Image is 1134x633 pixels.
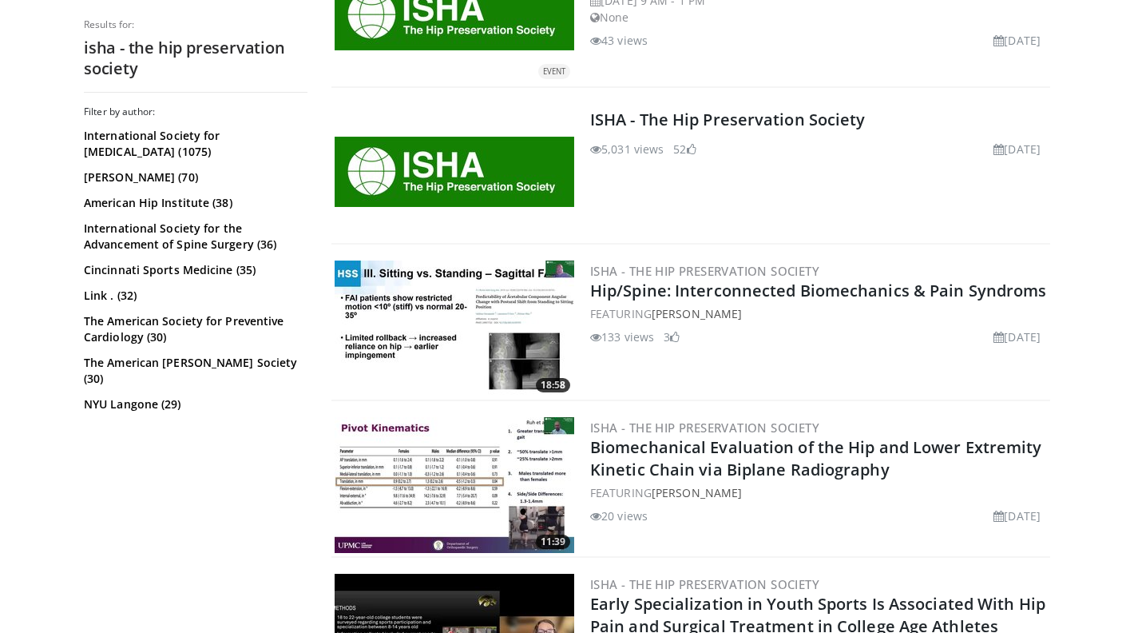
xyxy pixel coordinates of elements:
li: [DATE] [993,32,1041,49]
a: The American Society for Preventive Cardiology (30) [84,313,303,345]
div: FEATURING [590,484,1047,501]
li: 5,031 views [590,141,664,157]
a: Hip/Spine: Interconnected Biomechanics & Pain Syndroms [590,280,1046,301]
li: [DATE] [993,141,1041,157]
a: NYU Langone (29) [84,396,303,412]
a: International Society for [MEDICAL_DATA] (1075) [84,128,303,160]
li: [DATE] [993,508,1041,524]
a: American Hip Institute (38) [84,195,303,211]
img: ISHA - The Hip Preservation Society [335,137,574,207]
a: ISHA - The Hip Preservation Society [590,263,819,279]
a: ISHA - The Hip Preservation Society [590,420,819,436]
small: EVENT [543,66,565,77]
li: 52 [673,141,696,157]
li: 3 [664,328,680,345]
a: [PERSON_NAME] [652,306,742,321]
img: 6da35c9a-c555-4f75-a3af-495e0ca8239f.300x170_q85_crop-smart_upscale.jpg [335,417,574,553]
li: 43 views [590,32,648,49]
a: International Society for the Advancement of Spine Surgery (36) [84,221,303,253]
a: ISHA - The Hip Preservation Society [590,576,819,592]
a: ISHA - The Hip Preservation Society [590,109,866,130]
li: [DATE] [993,328,1041,345]
p: Results for: [84,18,307,31]
a: 18:58 [335,261,574,396]
span: 11:39 [536,535,570,549]
span: 18:58 [536,378,570,392]
a: The American [PERSON_NAME] Society (30) [84,355,303,387]
a: [PERSON_NAME] [652,485,742,500]
li: 133 views [590,328,654,345]
h2: isha - the hip preservation society [84,38,307,79]
a: Cincinnati Sports Medicine (35) [84,262,303,278]
a: [PERSON_NAME] (70) [84,169,303,185]
h3: Filter by author: [84,105,307,118]
li: 20 views [590,508,648,524]
img: 0bdaa4eb-40dd-479d-bd02-e24569e50eb5.300x170_q85_crop-smart_upscale.jpg [335,261,574,396]
a: 11:39 [335,417,574,553]
a: Biomechanical Evaluation of the Hip and Lower Extremity Kinetic Chain via Biplane Radiography [590,436,1042,480]
div: FEATURING [590,305,1047,322]
a: Link . (32) [84,288,303,304]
